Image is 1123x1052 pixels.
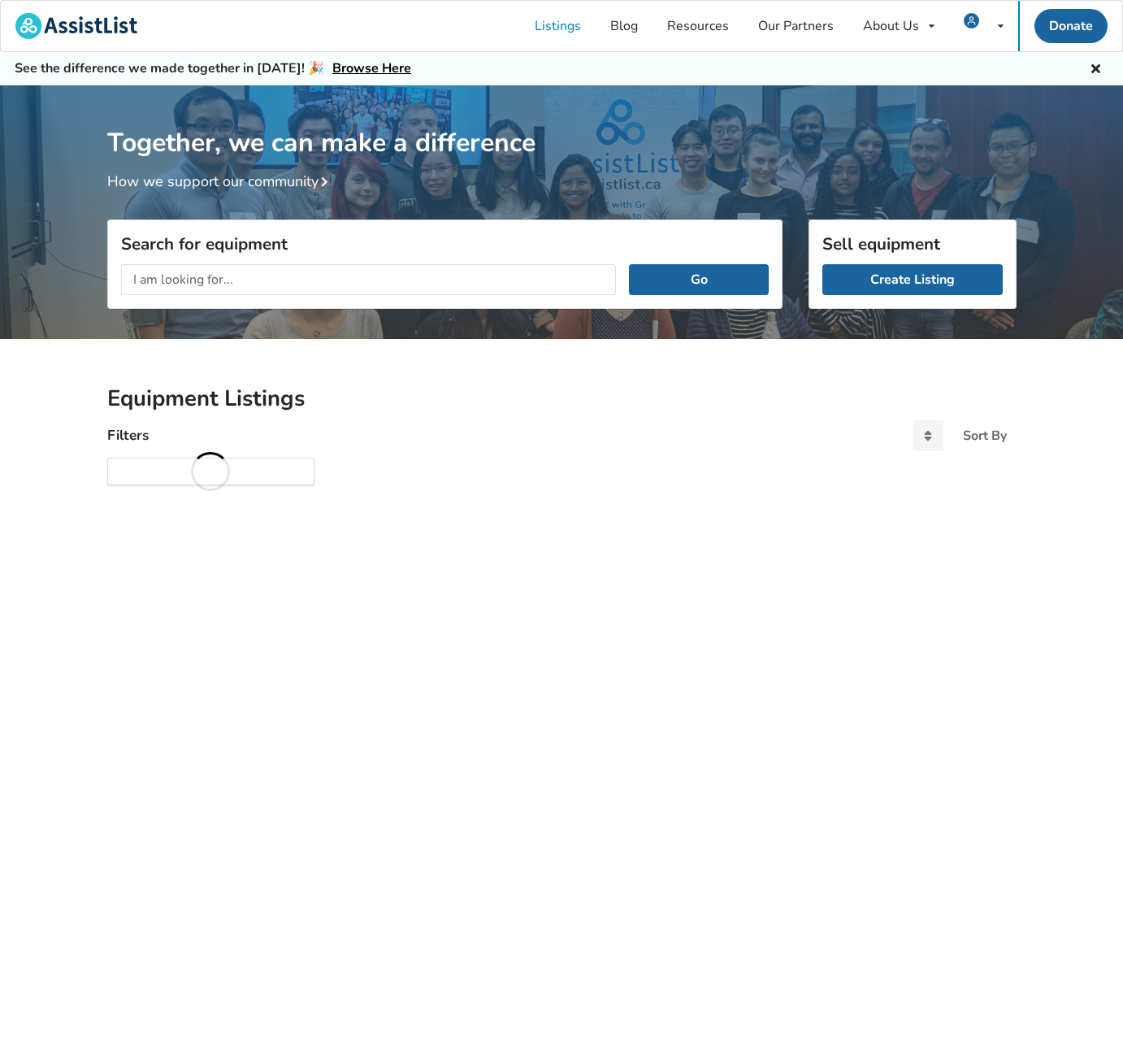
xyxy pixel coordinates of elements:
a: Donate [1034,9,1108,43]
div: About Us [863,20,919,33]
a: Our Partners [744,1,848,51]
h5: See the difference we made together in [DATE]! 🎉 [15,60,411,77]
button: Go [629,264,768,295]
input: I am looking for... [121,264,617,295]
a: How we support our community [107,172,335,191]
h4: Filters [107,426,149,445]
a: Resources [653,1,744,51]
h2: Equipment Listings [107,385,1017,413]
a: Create Listing [822,264,1003,295]
h3: Sell equipment [822,233,1003,254]
img: user icon [964,13,979,28]
a: Browse Here [332,59,411,77]
h1: Together, we can make a difference [107,85,1017,159]
h3: Search for equipment [121,233,769,254]
a: Blog [596,1,653,51]
img: assistlist-logo [15,13,137,39]
a: Listings [520,1,596,51]
div: Sort By [963,429,1007,442]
